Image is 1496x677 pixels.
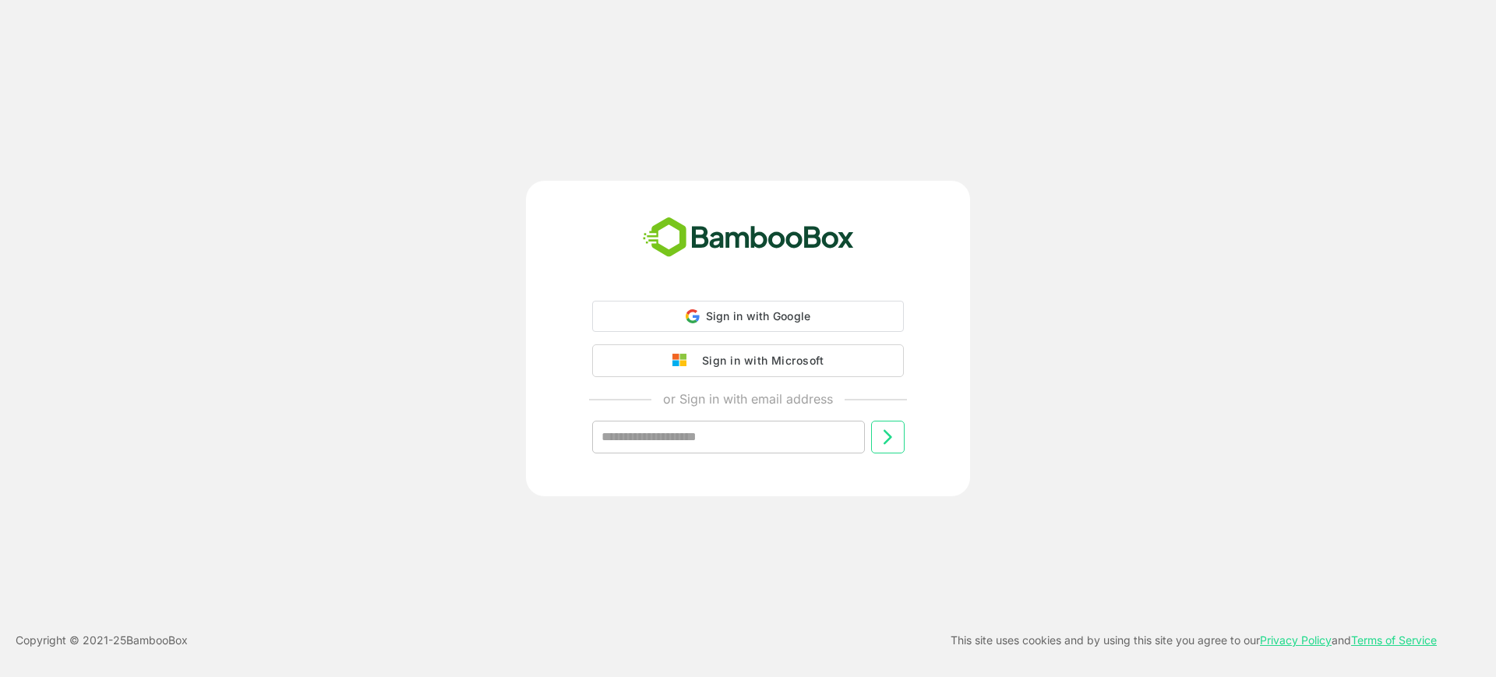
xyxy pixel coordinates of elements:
div: Sign in with Google [592,301,904,332]
div: Sign in with Microsoft [694,351,824,371]
img: google [672,354,694,368]
a: Terms of Service [1351,633,1437,647]
p: Copyright © 2021- 25 BambooBox [16,631,188,650]
img: bamboobox [634,212,863,263]
p: or Sign in with email address [663,390,833,408]
p: This site uses cookies and by using this site you agree to our and [951,631,1437,650]
button: Sign in with Microsoft [592,344,904,377]
a: Privacy Policy [1260,633,1332,647]
span: Sign in with Google [706,309,811,323]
